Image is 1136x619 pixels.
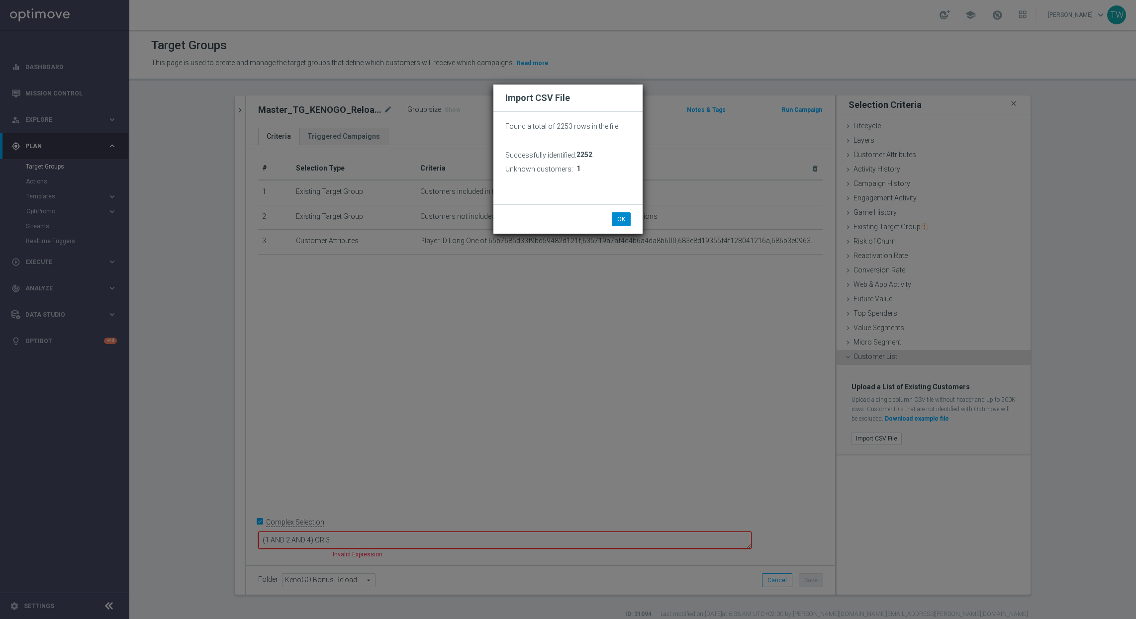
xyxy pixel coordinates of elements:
[505,151,576,160] h3: Successfully identified:
[505,122,631,131] p: Found a total of 2253 rows in the file
[576,165,580,173] span: 1
[505,165,573,174] h3: Unknown customers:
[576,151,592,159] span: 2252
[505,92,631,104] h2: Import CSV File
[612,212,631,226] button: OK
